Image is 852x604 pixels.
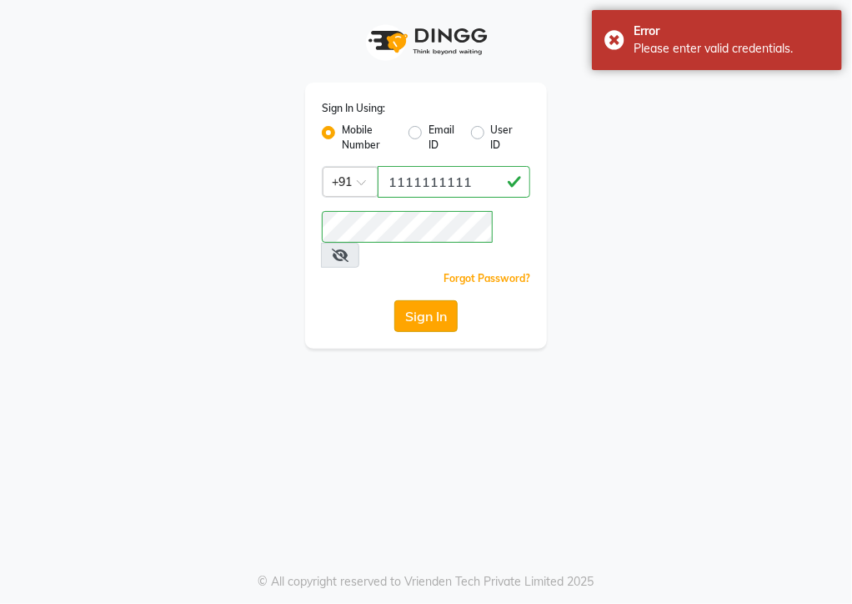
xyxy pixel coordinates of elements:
[634,23,829,40] div: Error
[322,211,493,243] input: Username
[491,123,517,153] label: User ID
[444,272,530,284] a: Forgot Password?
[634,40,829,58] div: Please enter valid credentials.
[359,17,493,66] img: logo1.svg
[342,123,395,153] label: Mobile Number
[378,166,530,198] input: Username
[394,300,458,332] button: Sign In
[429,123,457,153] label: Email ID
[322,101,385,116] label: Sign In Using:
